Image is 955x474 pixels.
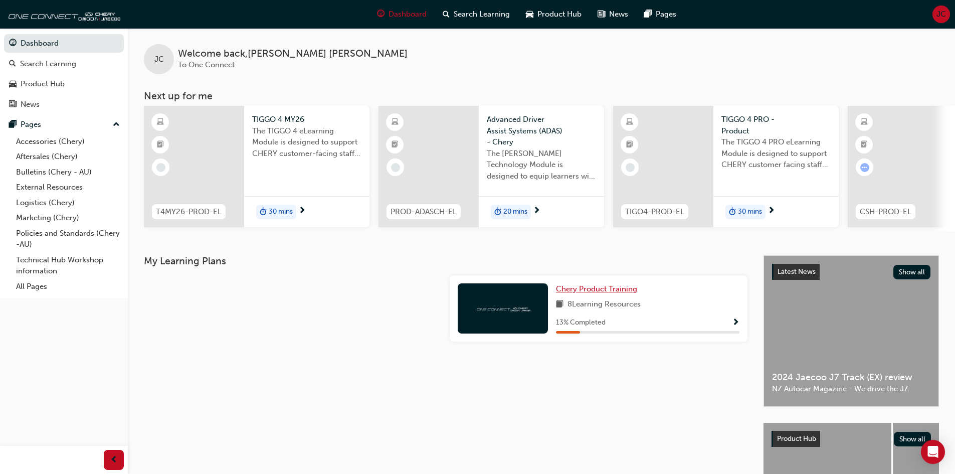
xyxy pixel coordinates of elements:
button: JC [932,6,950,23]
a: External Resources [12,180,124,195]
a: Marketing (Chery) [12,210,124,226]
span: Product Hub [777,434,816,443]
span: 8 Learning Resources [567,298,641,311]
a: Technical Hub Workshop information [12,252,124,279]
button: Pages [4,115,124,134]
span: learningResourceType_ELEARNING-icon [157,116,164,129]
div: Open Intercom Messenger [921,440,945,464]
span: Chery Product Training [556,284,637,293]
span: Show Progress [732,319,739,328]
span: Product Hub [537,9,582,20]
span: duration-icon [494,206,501,219]
span: Pages [656,9,676,20]
span: TIGGO 4 PRO - Product [721,114,831,136]
a: news-iconNews [590,4,636,25]
span: learningRecordVerb_NONE-icon [391,163,400,172]
span: prev-icon [110,454,118,466]
img: oneconnect [475,303,530,313]
span: Welcome back , [PERSON_NAME] [PERSON_NAME] [178,48,408,60]
div: Product Hub [21,78,65,90]
img: oneconnect [5,4,120,24]
a: Chery Product Training [556,283,641,295]
span: car-icon [9,80,17,89]
span: pages-icon [9,120,17,129]
span: JC [936,9,946,20]
a: Accessories (Chery) [12,134,124,149]
span: 20 mins [503,206,527,218]
a: Search Learning [4,55,124,73]
span: next-icon [298,207,306,216]
button: Show all [893,265,931,279]
span: booktick-icon [157,138,164,151]
span: TIGGO 4 MY26 [252,114,361,125]
a: Latest NewsShow all [772,264,930,280]
a: car-iconProduct Hub [518,4,590,25]
span: booktick-icon [626,138,633,151]
span: pages-icon [644,8,652,21]
span: next-icon [533,207,540,216]
span: learningResourceType_ELEARNING-icon [626,116,633,129]
span: guage-icon [9,39,17,48]
span: duration-icon [729,206,736,219]
span: 13 % Completed [556,317,606,329]
span: news-icon [9,100,17,109]
span: JC [154,54,164,65]
button: Show Progress [732,317,739,329]
div: Search Learning [20,58,76,70]
span: search-icon [9,60,16,69]
span: News [609,9,628,20]
span: booktick-icon [861,138,868,151]
span: The [PERSON_NAME] Technology Module is designed to equip learners with essential knowledge about ... [487,148,596,182]
div: Pages [21,119,41,130]
button: DashboardSearch LearningProduct HubNews [4,32,124,115]
span: news-icon [598,8,605,21]
span: Advanced Driver Assist Systems (ADAS) - Chery [487,114,596,148]
span: 30 mins [269,206,293,218]
button: Show all [894,432,931,446]
span: learningRecordVerb_NONE-icon [156,163,165,172]
span: T4MY26-PROD-EL [156,206,222,218]
span: booktick-icon [392,138,399,151]
span: learningResourceType_ELEARNING-icon [392,116,399,129]
h3: My Learning Plans [144,255,747,267]
h3: Next up for me [128,90,955,102]
a: Dashboard [4,34,124,53]
a: PROD-ADASCH-ELAdvanced Driver Assist Systems (ADAS) - CheryThe [PERSON_NAME] Technology Module is... [378,106,604,227]
a: T4MY26-PROD-ELTIGGO 4 MY26The TIGGO 4 eLearning Module is designed to support CHERY customer-faci... [144,106,369,227]
span: learningRecordVerb_NONE-icon [626,163,635,172]
span: duration-icon [260,206,267,219]
a: search-iconSearch Learning [435,4,518,25]
div: News [21,99,40,110]
span: Latest News [778,267,816,276]
a: Latest NewsShow all2024 Jaecoo J7 Track (EX) reviewNZ Autocar Magazine - We drive the J7. [763,255,939,407]
span: learningRecordVerb_ATTEMPT-icon [860,163,869,172]
span: next-icon [768,207,775,216]
a: News [4,95,124,114]
span: NZ Autocar Magazine - We drive the J7. [772,383,930,395]
a: Bulletins (Chery - AU) [12,165,124,180]
span: TIGO4-PROD-EL [625,206,684,218]
span: PROD-ADASCH-EL [391,206,457,218]
a: Policies and Standards (Chery -AU) [12,226,124,252]
span: Search Learning [454,9,510,20]
a: All Pages [12,279,124,294]
a: guage-iconDashboard [369,4,435,25]
a: Aftersales (Chery) [12,149,124,165]
span: car-icon [526,8,533,21]
span: The TIGGO 4 eLearning Module is designed to support CHERY customer-facing staff with the product ... [252,125,361,160]
span: up-icon [113,118,120,131]
span: book-icon [556,298,563,311]
a: pages-iconPages [636,4,684,25]
span: Dashboard [389,9,427,20]
span: guage-icon [377,8,385,21]
span: learningResourceType_ELEARNING-icon [861,116,868,129]
span: To One Connect [178,60,235,69]
span: search-icon [443,8,450,21]
a: Product HubShow all [772,431,931,447]
a: Product Hub [4,75,124,93]
span: 30 mins [738,206,762,218]
a: Logistics (Chery) [12,195,124,211]
span: The TIGGO 4 PRO eLearning Module is designed to support CHERY customer facing staff with the prod... [721,136,831,171]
